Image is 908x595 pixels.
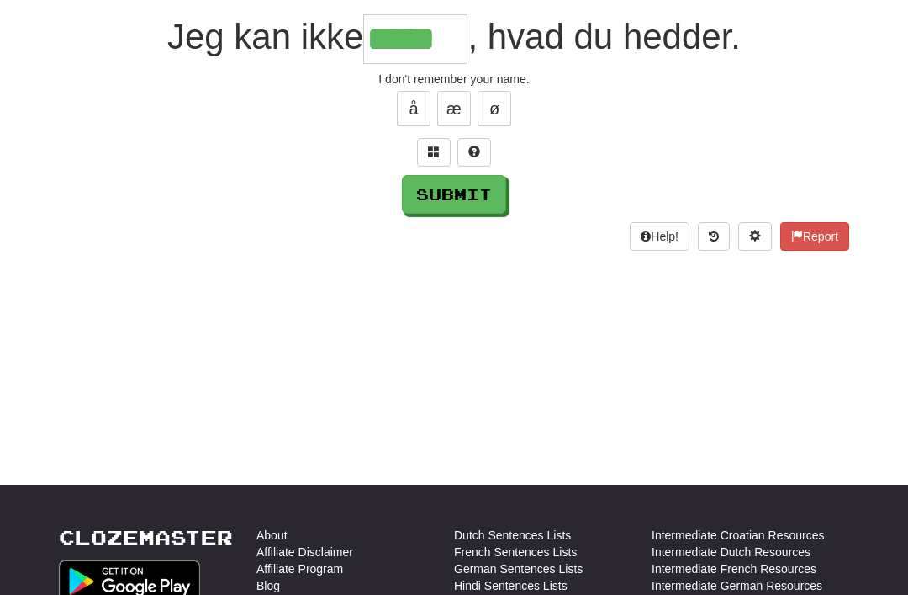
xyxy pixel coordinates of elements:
[698,222,730,251] button: Round history (alt+y)
[454,560,583,577] a: German Sentences Lists
[454,577,567,594] a: Hindi Sentences Lists
[652,560,816,577] a: Intermediate French Resources
[59,527,233,548] a: Clozemaster
[59,71,849,88] div: I don't remember your name.
[652,577,822,594] a: Intermediate German Resources
[454,544,577,560] a: French Sentences Lists
[256,544,353,560] a: Affiliate Disclaimer
[652,527,824,544] a: Intermediate Croatian Resources
[467,17,741,56] span: , hvad du hedder.
[630,222,689,251] button: Help!
[652,544,810,560] a: Intermediate Dutch Resources
[454,527,571,544] a: Dutch Sentences Lists
[437,91,471,126] button: æ
[167,17,363,56] span: Jeg kan ikke
[256,577,280,594] a: Blog
[417,138,451,167] button: Switch sentence to multiple choice alt+p
[478,91,511,126] button: ø
[780,222,849,251] button: Report
[256,560,343,577] a: Affiliate Program
[402,175,506,214] button: Submit
[457,138,491,167] button: Single letter hint - you only get 1 per sentence and score half the points! alt+h
[256,527,288,544] a: About
[397,91,430,126] button: å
